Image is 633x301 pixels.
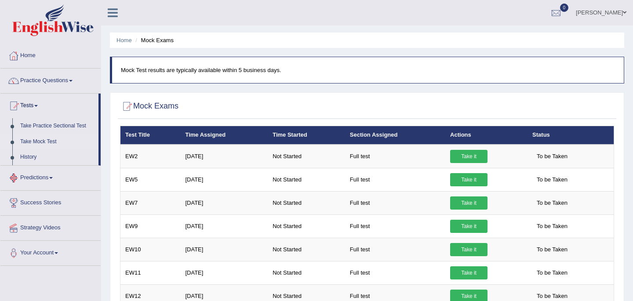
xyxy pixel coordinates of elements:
[268,126,345,145] th: Time Started
[345,238,445,261] td: Full test
[0,94,98,116] a: Tests
[345,261,445,284] td: Full test
[560,4,569,12] span: 0
[16,149,98,165] a: History
[180,145,268,168] td: [DATE]
[268,238,345,261] td: Not Started
[345,191,445,214] td: Full test
[180,261,268,284] td: [DATE]
[120,168,181,191] td: EW5
[120,145,181,168] td: EW2
[450,220,487,233] a: Take it
[532,243,572,256] span: To be Taken
[345,145,445,168] td: Full test
[180,191,268,214] td: [DATE]
[268,168,345,191] td: Not Started
[16,118,98,134] a: Take Practice Sectional Test
[532,173,572,186] span: To be Taken
[450,173,487,186] a: Take it
[0,44,101,65] a: Home
[532,150,572,163] span: To be Taken
[0,216,101,238] a: Strategy Videos
[180,126,268,145] th: Time Assigned
[268,214,345,238] td: Not Started
[268,145,345,168] td: Not Started
[345,168,445,191] td: Full test
[268,261,345,284] td: Not Started
[450,150,487,163] a: Take it
[450,266,487,279] a: Take it
[268,191,345,214] td: Not Started
[450,196,487,210] a: Take it
[532,266,572,279] span: To be Taken
[120,261,181,284] td: EW11
[0,191,101,213] a: Success Stories
[532,196,572,210] span: To be Taken
[180,238,268,261] td: [DATE]
[180,168,268,191] td: [DATE]
[16,134,98,150] a: Take Mock Test
[120,238,181,261] td: EW10
[532,220,572,233] span: To be Taken
[120,214,181,238] td: EW9
[527,126,614,145] th: Status
[0,166,101,188] a: Predictions
[445,126,527,145] th: Actions
[120,126,181,145] th: Test Title
[180,214,268,238] td: [DATE]
[345,214,445,238] td: Full test
[0,241,101,263] a: Your Account
[116,37,132,44] a: Home
[0,69,101,91] a: Practice Questions
[121,66,615,74] p: Mock Test results are typically available within 5 business days.
[120,100,178,113] h2: Mock Exams
[345,126,445,145] th: Section Assigned
[120,191,181,214] td: EW7
[133,36,174,44] li: Mock Exams
[450,243,487,256] a: Take it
